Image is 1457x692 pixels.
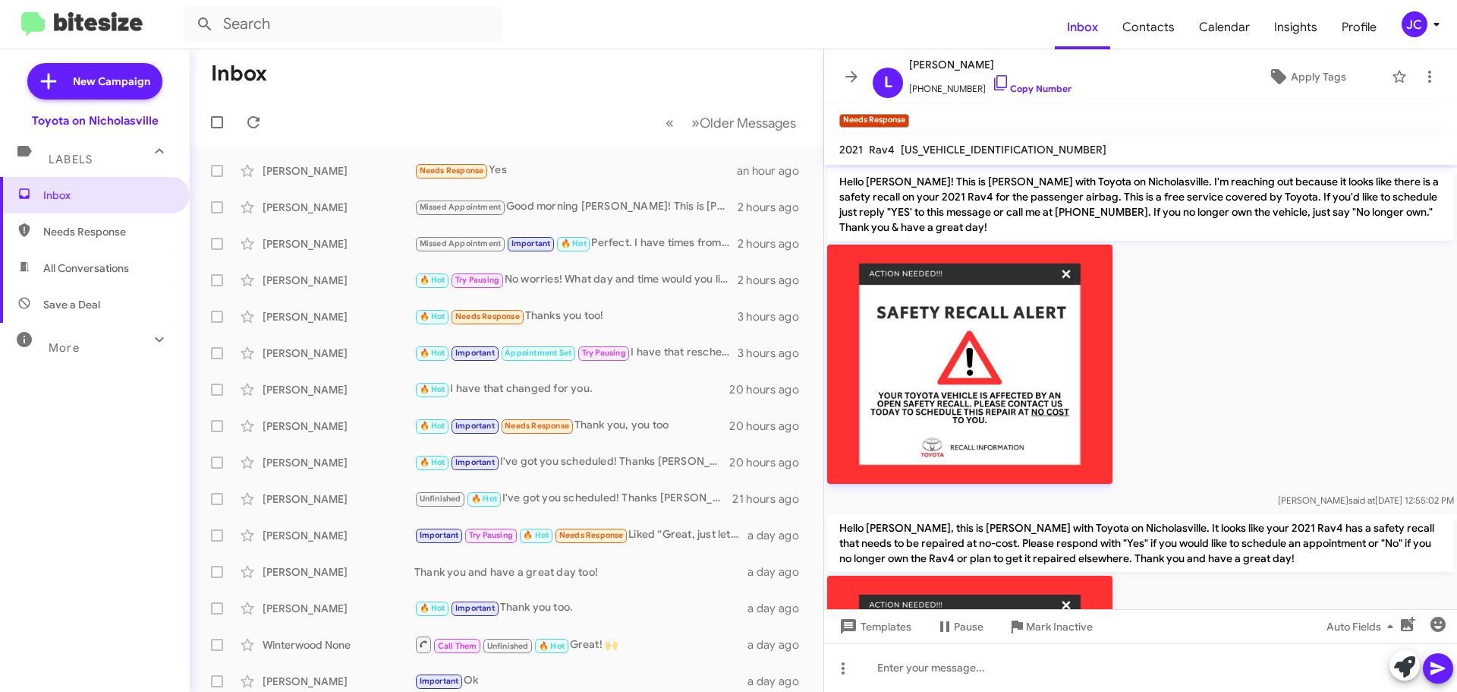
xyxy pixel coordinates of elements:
span: 🔥 Hot [471,494,497,504]
div: Thank you too. [414,599,747,617]
div: a day ago [747,528,811,543]
span: Important [420,676,459,686]
span: said at [1348,495,1375,506]
span: [PERSON_NAME] [909,55,1072,74]
span: Inbox [43,188,172,203]
span: Important [511,239,551,248]
h1: Inbox [211,62,267,86]
div: Thank you and have a great day too! [414,564,747,580]
span: 🔥 Hot [420,348,445,358]
div: [PERSON_NAME] [263,346,414,361]
a: Insights [1262,5,1330,49]
input: Search [184,6,502,43]
div: 20 hours ago [729,419,811,434]
button: Auto Fields [1314,613,1411,640]
a: Inbox [1055,5,1110,49]
div: 2 hours ago [738,200,811,215]
div: [PERSON_NAME] [263,528,414,543]
span: 🔥 Hot [420,275,445,285]
span: Unfinished [420,494,461,504]
div: [PERSON_NAME] [263,309,414,324]
span: New Campaign [73,74,150,89]
div: Yes [414,162,737,179]
button: Apply Tags [1229,63,1384,90]
div: Toyota on Nicholasville [32,113,159,128]
span: Needs Response [420,166,484,175]
button: Pause [924,613,996,640]
button: JC [1389,11,1440,37]
span: Try Pausing [455,275,499,285]
span: Apply Tags [1291,63,1346,90]
div: [PERSON_NAME] [263,674,414,689]
span: Appointment Set [505,348,571,358]
div: Winterwood None [263,637,414,653]
span: Labels [49,153,93,166]
span: More [49,341,80,355]
a: New Campaign [27,63,162,100]
div: [PERSON_NAME] [263,200,414,215]
span: Pause [954,613,983,640]
span: All Conversations [43,261,129,276]
button: Next [682,107,805,138]
div: [PERSON_NAME] [263,236,414,251]
span: Call Them [438,641,477,651]
span: Needs Response [455,311,520,321]
div: [PERSON_NAME] [263,382,414,397]
span: Missed Appointment [420,202,502,212]
small: Needs Response [839,114,909,128]
span: Mark Inactive [1026,613,1093,640]
div: 2 hours ago [738,273,811,288]
span: Older Messages [700,115,796,131]
div: 21 hours ago [732,491,811,507]
button: Mark Inactive [996,613,1105,640]
a: Contacts [1110,5,1187,49]
span: Save a Deal [43,297,100,312]
div: Perfect. I have times from 7:00am through 8:30am, and then a 9:30am, 10:00am and 11:30am. What wo... [414,235,738,252]
div: a day ago [747,564,811,580]
span: Important [455,348,495,358]
span: Templates [836,613,911,640]
span: Rav4 [869,143,895,156]
p: Hello [PERSON_NAME], this is [PERSON_NAME] with Toyota on Nicholasville. It looks like your 2021 ... [827,514,1454,572]
span: 🔥 Hot [420,311,445,321]
span: Auto Fields [1326,613,1399,640]
span: L [884,71,892,95]
span: Calendar [1187,5,1262,49]
span: Important [455,457,495,467]
div: I've got you scheduled! Thanks [PERSON_NAME], have a great day! [414,490,732,507]
div: a day ago [747,674,811,689]
span: 🔥 Hot [420,603,445,613]
button: Previous [656,107,683,138]
div: JC [1402,11,1427,37]
span: [PHONE_NUMBER] [909,74,1072,96]
div: Good morning [PERSON_NAME]! This is [PERSON_NAME] with Toyota on Nicholasville. I'm just followin... [414,198,738,216]
div: 3 hours ago [738,309,811,324]
span: Unfinished [487,641,529,651]
span: 🔥 Hot [523,530,549,540]
div: [PERSON_NAME] [263,601,414,616]
div: [PERSON_NAME] [263,273,414,288]
div: an hour ago [737,163,811,179]
span: 🔥 Hot [420,421,445,431]
span: Needs Response [43,224,172,239]
div: 3 hours ago [738,346,811,361]
a: Profile [1330,5,1389,49]
span: 🔥 Hot [561,239,587,248]
div: a day ago [747,637,811,653]
span: [PERSON_NAME] [DATE] 12:55:02 PM [1278,495,1454,506]
div: Thanks you too! [414,308,738,325]
nav: Page navigation example [657,107,805,138]
div: Ok [414,672,747,690]
div: Liked “Great, just let me know!” [414,526,747,544]
span: Try Pausing [582,348,626,358]
a: Copy Number [992,83,1072,94]
span: Try Pausing [469,530,513,540]
div: 20 hours ago [729,382,811,397]
div: I have that changed for you. [414,381,729,398]
p: Hello [PERSON_NAME]! This is [PERSON_NAME] with Toyota on Nicholasville. I'm reaching out because... [827,168,1454,241]
div: Thank you, you too [414,417,729,434]
div: Great! 🙌 [414,635,747,654]
span: » [691,113,700,132]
